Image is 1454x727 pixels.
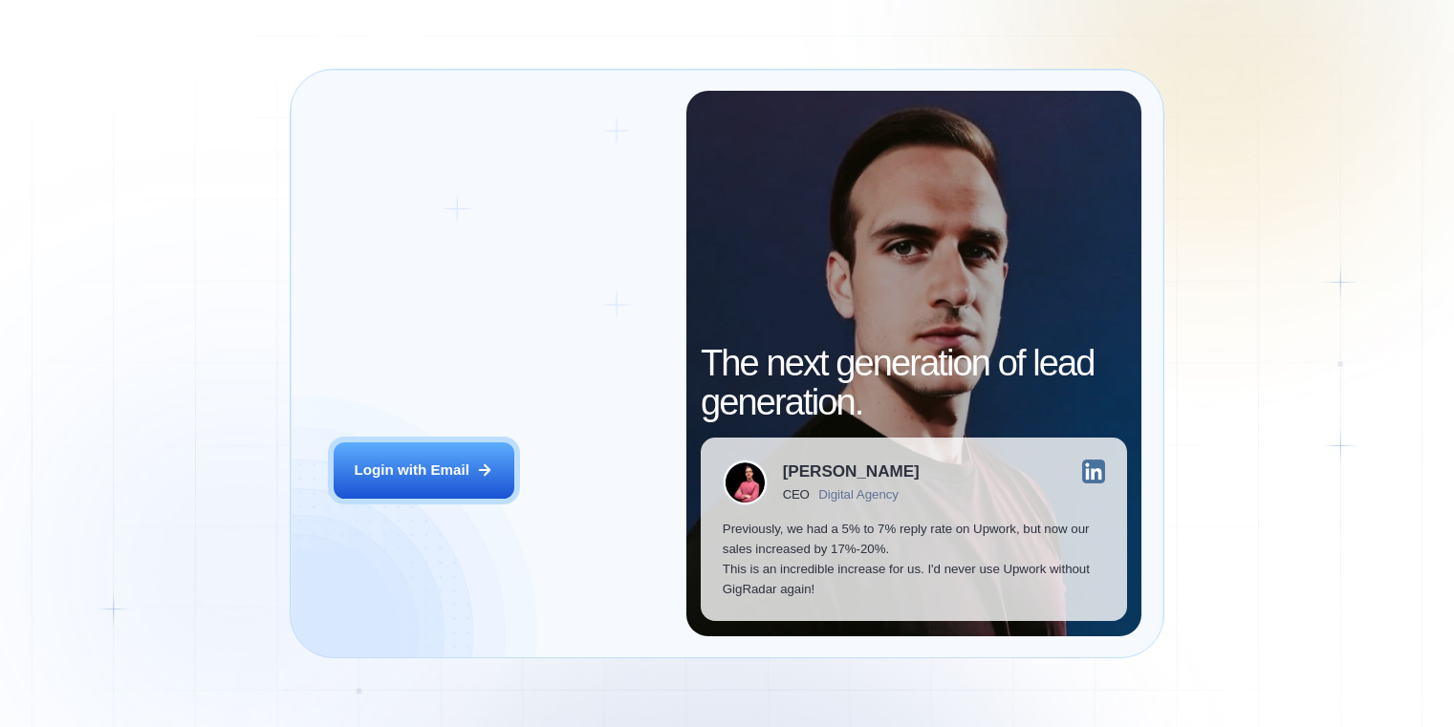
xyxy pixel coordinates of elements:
[355,460,469,481] div: Login with Email
[701,344,1127,424] h2: The next generation of lead generation.
[723,520,1106,600] p: Previously, we had a 5% to 7% reply rate on Upwork, but now our sales increased by 17%-20%. This ...
[334,442,513,499] button: Login with Email
[783,487,810,502] div: CEO
[818,487,899,502] div: Digital Agency
[783,463,920,480] div: [PERSON_NAME]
